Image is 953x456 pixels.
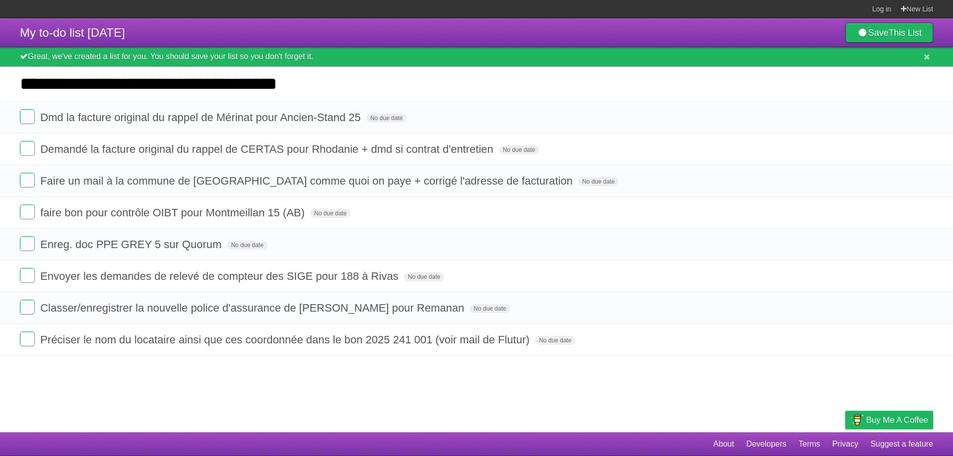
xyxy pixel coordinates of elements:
[40,111,363,124] span: Dmd la facture original du rappel de Mérinat pour Ancien-Stand 25
[20,26,125,39] span: My to-do list [DATE]
[578,177,618,186] span: No due date
[40,238,224,251] span: Enreg. doc PPE GREY 5 sur Quorum
[845,23,933,43] a: SaveThis List
[20,109,35,124] label: Done
[20,300,35,315] label: Done
[799,435,820,454] a: Terms
[227,241,267,250] span: No due date
[40,270,401,282] span: Envoyer les demandes de relevé de compteur des SIGE pour 188 à Rivas
[535,336,575,345] span: No due date
[871,435,933,454] a: Suggest a feature
[40,175,575,187] span: Faire un mail à la commune de [GEOGRAPHIC_DATA] comme quoi on paye + corrigé l'adresse de factura...
[20,204,35,219] label: Done
[746,435,786,454] a: Developers
[499,145,539,154] span: No due date
[845,411,933,429] a: Buy me a coffee
[40,302,467,314] span: Classer/enregistrer la nouvelle police d'assurance de [PERSON_NAME] pour Remanan
[404,272,444,281] span: No due date
[832,435,858,454] a: Privacy
[20,141,35,156] label: Done
[866,411,928,429] span: Buy me a coffee
[850,411,864,428] img: Buy me a coffee
[713,435,734,454] a: About
[20,331,35,346] label: Done
[40,333,532,346] span: Préciser le nom du locataire ainsi que ces coordonnée dans le bon 2025 241 001 (voir mail de Flutur)
[366,114,407,123] span: No due date
[20,268,35,283] label: Done
[20,236,35,251] label: Done
[40,206,307,219] span: faire bon pour contrôle OIBT pour Montmeillan 15 (AB)
[40,143,496,155] span: Demandé la facture original du rappel de CERTAS pour Rhodanie + dmd si contrat d'entretien
[888,28,922,38] b: This List
[470,304,510,313] span: No due date
[310,209,350,218] span: No due date
[20,173,35,188] label: Done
